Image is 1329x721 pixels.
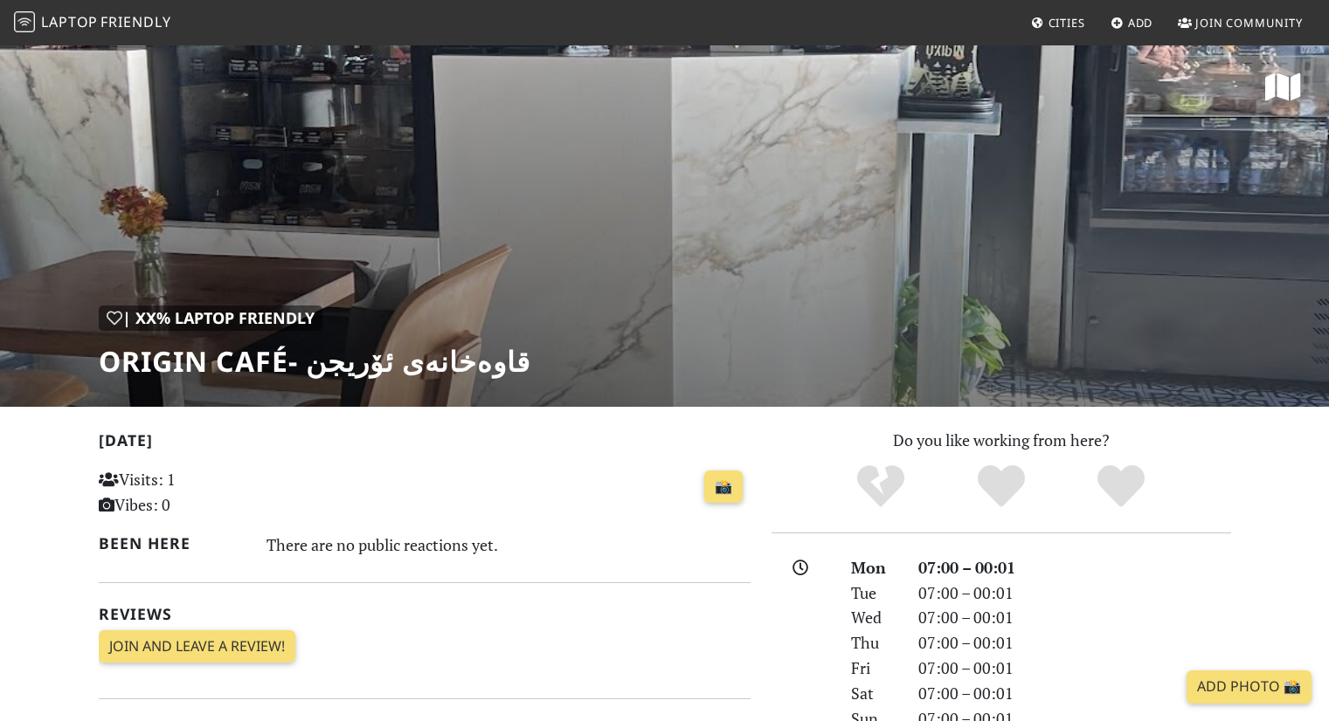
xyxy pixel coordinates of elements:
div: Definitely! [1061,463,1181,511]
div: Mon [841,555,907,580]
h2: Been here [99,534,246,553]
div: Sat [841,681,907,706]
h1: Origin Café- قاوەخانەی ئۆریجن [99,345,530,378]
div: 07:00 – 00:01 [908,555,1242,580]
span: Friendly [100,12,170,31]
a: LaptopFriendly LaptopFriendly [14,8,171,38]
a: Add Photo 📸 [1187,670,1312,704]
div: Yes [941,463,1062,511]
div: Wed [841,605,907,630]
h2: [DATE] [99,431,751,457]
a: Join Community [1171,7,1310,38]
div: There are no public reactions yet. [266,531,751,559]
div: 07:00 – 00:01 [908,580,1242,606]
span: Laptop [41,12,98,31]
div: Tue [841,580,907,606]
a: Add [1104,7,1160,38]
div: 07:00 – 00:01 [908,630,1242,656]
div: 07:00 – 00:01 [908,656,1242,681]
div: Thu [841,630,907,656]
span: Cities [1049,15,1085,31]
div: Fri [841,656,907,681]
span: Join Community [1195,15,1303,31]
div: 07:00 – 00:01 [908,681,1242,706]
p: Visits: 1 Vibes: 0 [99,467,302,518]
div: No [820,463,941,511]
img: LaptopFriendly [14,11,35,32]
h2: Reviews [99,605,751,623]
a: Join and leave a review! [99,630,295,663]
a: Cities [1024,7,1092,38]
div: 07:00 – 00:01 [908,605,1242,630]
span: Add [1128,15,1153,31]
div: | XX% Laptop Friendly [99,306,322,331]
a: 📸 [704,470,743,504]
p: Do you like working from here? [772,428,1231,453]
